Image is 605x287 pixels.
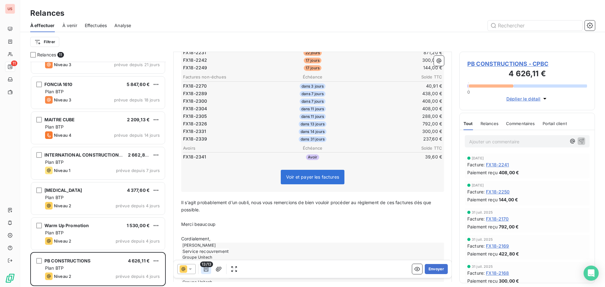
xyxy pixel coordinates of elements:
[127,223,150,228] span: 1 530,00 €
[299,136,326,142] span: dans 31 jours
[499,250,519,257] span: 422,80 €
[356,83,442,89] td: 40,91 €
[499,223,519,230] span: 792,00 €
[356,90,442,97] td: 438,00 €
[499,169,519,176] span: 408,00 €
[30,8,64,19] h3: Relances
[5,273,15,283] img: Logo LeanPay
[467,196,498,203] span: Paiement reçu
[543,121,567,126] span: Portail client
[356,128,442,135] td: 300,00 €
[467,278,498,284] span: Paiement reçu
[114,133,160,138] span: prévue depuis 14 jours
[183,120,269,127] td: FX18-2326
[467,169,498,176] span: Paiement reçu
[45,89,64,94] span: Plan BTP
[486,188,510,195] span: FX18-2250
[425,264,448,274] button: Envoyer
[183,135,269,142] td: FX18-2339
[54,238,71,244] span: Niveau 2
[44,82,72,87] span: FONCIA 1610
[45,124,64,129] span: Plan BTP
[467,68,587,81] h3: 4 626,11 €
[299,106,326,112] span: dans 11 jours
[481,121,498,126] span: Relances
[356,74,442,80] th: Solde TTC
[356,113,442,120] td: 288,00 €
[472,238,493,241] span: 31 juil. 2025
[183,74,269,80] th: Factures non-échues
[356,49,442,56] td: 871,20 €
[467,60,587,68] span: PB CONSTRUCTIONS - CPBC
[54,168,70,173] span: Niveau 1
[472,265,493,268] span: 31 juil. 2025
[200,261,213,267] span: 13/13
[45,195,64,200] span: Plan BTP
[37,52,56,58] span: Relances
[300,83,326,89] span: dans 3 jours
[127,82,150,87] span: 5 847,60 €
[356,153,442,160] td: 39,60 €
[472,210,493,214] span: 31 juil. 2025
[584,266,599,281] div: Open Intercom Messenger
[11,60,17,66] span: 11
[181,221,216,227] span: Merci beaucoup
[181,200,433,212] span: Il s’agit probablement d’un oubli, nous vous remercions de bien vouloir procéder au règlement de ...
[44,258,90,263] span: PB CONSTRUCTIONS
[54,274,71,279] span: Niveau 2
[128,258,150,263] span: 4 626,11 €
[183,105,269,112] td: FX18-2304
[183,49,206,56] span: FX18-2231
[57,52,64,58] span: 11
[472,156,484,160] span: [DATE]
[299,114,326,119] span: dans 11 jours
[299,129,326,135] span: dans 14 jours
[54,133,72,138] span: Niveau 4
[356,64,442,71] td: 144,00 €
[128,152,152,158] span: 2 662,80 €
[356,57,442,64] td: 300,00 €
[486,215,509,222] span: FX18-2170
[488,20,582,31] input: Rechercher
[499,196,518,203] span: 144,00 €
[464,121,473,126] span: Tout
[54,97,71,102] span: Niveau 3
[467,215,485,222] span: Facture :
[114,22,131,29] span: Analyse
[181,236,210,241] span: Cordialement,
[304,58,321,63] span: 17 jours
[114,62,160,67] span: prévue depuis 21 jours
[356,120,442,127] td: 792,00 €
[85,22,107,29] span: Effectuées
[116,238,160,244] span: prévue depuis 4 jours
[5,4,15,14] div: US
[30,37,59,47] button: Filtrer
[299,121,326,127] span: dans 13 jours
[54,62,71,67] span: Niveau 3
[269,145,355,152] th: Échéance
[183,145,269,152] th: Avoirs
[499,278,519,284] span: 300,00 €
[467,161,485,168] span: Facture :
[303,50,322,56] span: 22 jours
[467,270,485,276] span: Facture :
[300,91,326,97] span: dans 7 jours
[30,22,55,29] span: À effectuer
[183,128,269,135] td: FX18-2331
[467,89,470,95] span: 0
[356,135,442,142] td: 237,60 €
[30,62,166,287] div: grid
[356,105,442,112] td: 408,00 €
[300,99,326,104] span: dans 7 jours
[269,74,355,80] th: Échéance
[472,183,484,187] span: [DATE]
[306,154,320,160] span: Avoir
[62,22,77,29] span: À venir
[304,65,321,71] span: 17 jours
[486,243,509,249] span: FX18-2169
[467,223,498,230] span: Paiement reçu
[183,98,269,105] td: FX18-2300
[44,117,75,122] span: MAITRE CUBE
[44,187,82,193] span: [MEDICAL_DATA]
[45,159,64,165] span: Plan BTP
